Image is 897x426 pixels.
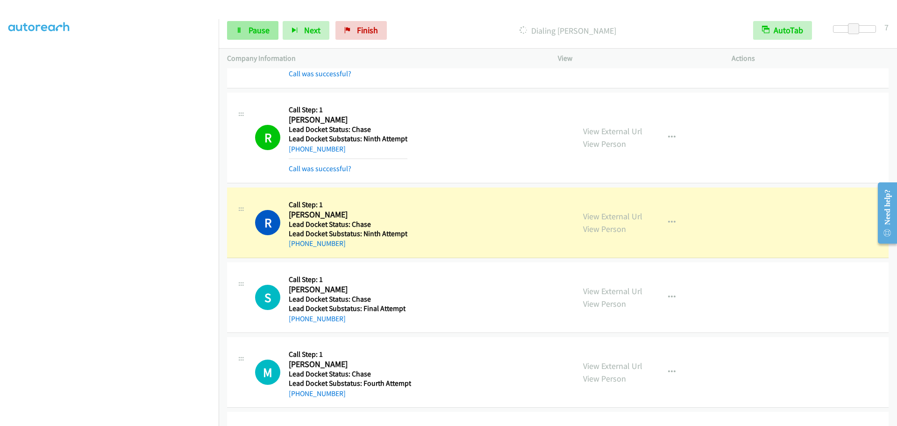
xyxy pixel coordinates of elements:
[753,21,812,40] button: AutoTab
[583,298,626,309] a: View Person
[289,220,407,229] h5: Lead Docket Status: Chase
[357,25,378,36] span: Finish
[583,224,626,234] a: View Person
[289,209,407,220] h2: [PERSON_NAME]
[227,21,278,40] a: Pause
[289,284,406,295] h2: [PERSON_NAME]
[289,295,406,304] h5: Lead Docket Status: Chase
[399,24,736,37] p: Dialing [PERSON_NAME]
[583,211,642,222] a: View External Url
[255,360,280,385] h1: M
[289,275,406,284] h5: Call Step: 1
[289,164,351,173] a: Call was successful?
[583,286,642,296] a: View External Url
[289,69,351,78] a: Call was successful?
[732,53,889,64] p: Actions
[289,125,407,134] h5: Lead Docket Status: Chase
[335,21,387,40] a: Finish
[289,379,411,388] h5: Lead Docket Substatus: Fourth Attempt
[289,239,346,248] a: [PHONE_NUMBER]
[289,314,346,323] a: [PHONE_NUMBER]
[289,350,411,359] h5: Call Step: 1
[583,126,642,137] a: View External Url
[289,229,407,238] h5: Lead Docket Substatus: Ninth Attempt
[583,138,626,149] a: View Person
[289,389,346,398] a: [PHONE_NUMBER]
[283,21,329,40] button: Next
[227,53,541,64] p: Company Information
[255,285,280,310] h1: S
[289,200,407,209] h5: Call Step: 1
[884,21,889,34] div: 7
[870,176,897,250] iframe: Resource Center
[255,210,280,235] h1: R
[558,53,715,64] p: View
[289,369,411,379] h5: Lead Docket Status: Chase
[289,115,407,125] h2: [PERSON_NAME]
[583,373,626,384] a: View Person
[289,144,346,153] a: [PHONE_NUMBER]
[255,285,280,310] div: The call is yet to be attempted
[583,361,642,371] a: View External Url
[289,359,411,370] h2: [PERSON_NAME]
[255,360,280,385] div: The call is yet to be attempted
[249,25,270,36] span: Pause
[289,105,407,115] h5: Call Step: 1
[304,25,320,36] span: Next
[255,125,280,150] h1: R
[289,304,406,313] h5: Lead Docket Substatus: Final Attempt
[289,134,407,144] h5: Lead Docket Substatus: Ninth Attempt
